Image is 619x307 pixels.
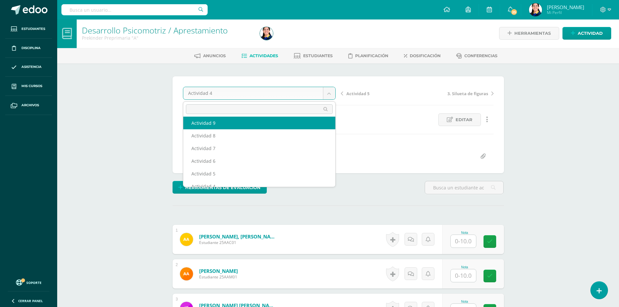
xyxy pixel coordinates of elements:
div: Actividad 5 [183,167,335,180]
div: Actividad 6 [183,155,335,167]
div: Actividad 8 [183,129,335,142]
div: Actividad 9 [183,117,335,129]
div: Actividad 7 [183,142,335,155]
div: Actividad 4 [183,180,335,193]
